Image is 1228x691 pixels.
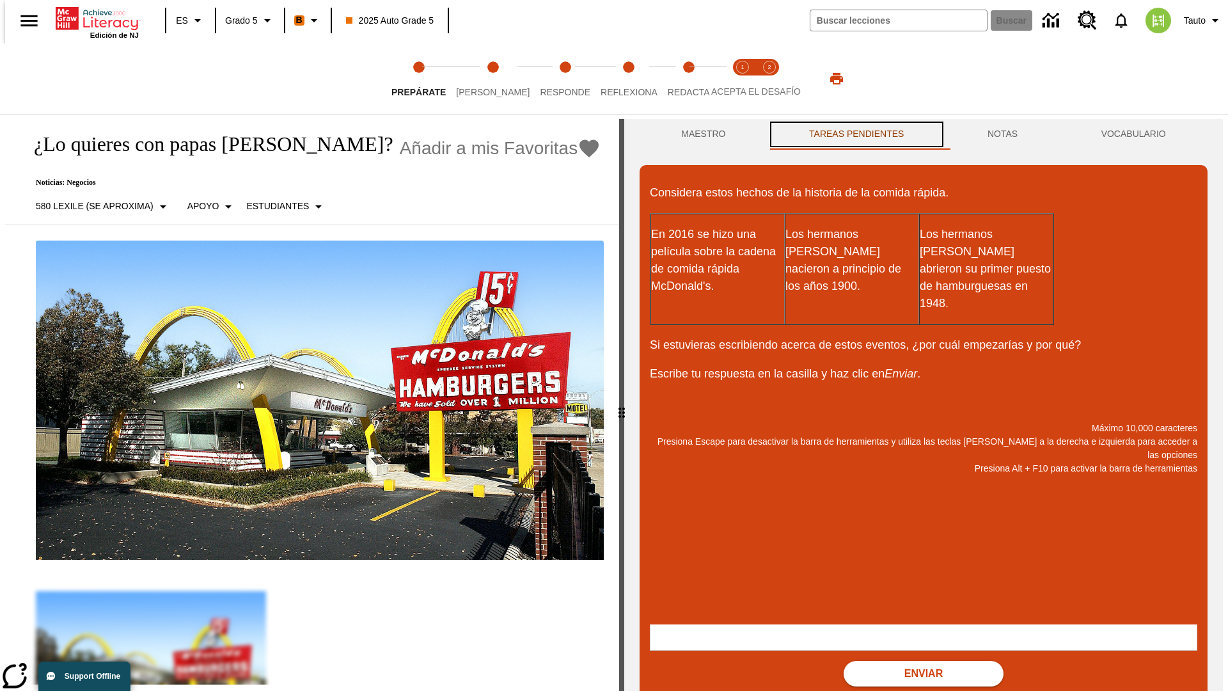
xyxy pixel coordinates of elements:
p: Considera estos hechos de la historia de la comida rápida. [650,184,1197,202]
span: Responde [540,87,590,97]
p: Escribe tu respuesta en la casilla y haz clic en . [650,365,1197,383]
button: Redacta step 5 of 5 [657,44,720,114]
p: Apoyo [187,200,219,213]
button: Maestro [640,119,767,150]
p: En 2016 se hizo una película sobre la cadena de comida rápida McDonald's. [651,226,784,295]
div: Pulsa la tecla de intro o la barra espaciadora y luego presiona las flechas de derecha e izquierd... [619,119,624,691]
span: [PERSON_NAME] [456,87,530,97]
div: reading [5,119,619,685]
em: Enviar [885,367,917,380]
span: Reflexiona [601,87,657,97]
p: Presiona Escape para desactivar la barra de herramientas y utiliza las teclas [PERSON_NAME] a la ... [650,435,1197,462]
button: Seleccione Lexile, 580 Lexile (Se aproxima) [31,195,176,218]
h1: ¿Lo quieres con papas [PERSON_NAME]? [20,132,393,156]
button: Imprimir [816,67,857,90]
p: Máximo 10,000 caracteres [650,422,1197,435]
button: Responde step 3 of 5 [530,44,601,114]
span: Support Offline [65,672,120,681]
span: B [296,12,303,28]
p: Los hermanos [PERSON_NAME] abrieron su primer puesto de hamburguesas en 1948. [920,226,1053,312]
div: Instructional Panel Tabs [640,119,1208,150]
a: Centro de información [1035,3,1070,38]
button: VOCABULARIO [1059,119,1208,150]
p: Si estuvieras escribiendo acerca de estos eventos, ¿por cuál empezarías y por qué? [650,337,1197,354]
div: Portada [56,4,139,39]
button: TAREAS PENDIENTES [767,119,946,150]
button: Escoja un nuevo avatar [1138,4,1179,37]
button: Lee step 2 of 5 [446,44,540,114]
p: Los hermanos [PERSON_NAME] nacieron a principio de los años 1900. [785,226,918,295]
button: Lenguaje: ES, Selecciona un idioma [170,9,211,32]
a: Centro de recursos, Se abrirá en una pestaña nueva. [1070,3,1105,38]
span: Tauto [1184,14,1206,28]
img: avatar image [1145,8,1171,33]
span: ACEPTA EL DESAFÍO [711,86,801,97]
text: 1 [741,64,744,70]
div: activity [624,119,1223,691]
text: 2 [767,64,771,70]
button: Acepta el desafío lee step 1 of 2 [724,44,761,114]
p: Presiona Alt + F10 para activar la barra de herramientas [650,462,1197,475]
button: Enviar [844,661,1004,687]
span: Prepárate [391,87,446,97]
span: Redacta [668,87,710,97]
input: Buscar campo [810,10,987,31]
button: Support Offline [38,662,130,691]
button: Grado: Grado 5, Elige un grado [220,9,280,32]
span: ES [176,14,188,28]
span: Añadir a mis Favoritas [400,138,578,159]
a: Notificaciones [1105,4,1138,37]
button: Acepta el desafío contesta step 2 of 2 [751,44,788,114]
span: Grado 5 [225,14,258,28]
button: Tipo de apoyo, Apoyo [182,195,242,218]
p: Noticias: Negocios [20,178,601,187]
p: Estudiantes [246,200,309,213]
button: Seleccionar estudiante [241,195,331,218]
span: Edición de NJ [90,31,139,39]
button: Prepárate step 1 of 5 [381,44,456,114]
button: Abrir el menú lateral [10,2,48,40]
button: Reflexiona step 4 of 5 [590,44,668,114]
button: Boost El color de la clase es anaranjado. Cambiar el color de la clase. [289,9,327,32]
button: Añadir a mis Favoritas - ¿Lo quieres con papas fritas? [400,137,601,159]
button: Perfil/Configuración [1179,9,1228,32]
p: 580 Lexile (Se aproxima) [36,200,153,213]
body: Máximo 10,000 caracteres Presiona Escape para desactivar la barra de herramientas y utiliza las t... [5,10,187,22]
button: NOTAS [946,119,1060,150]
img: Uno de los primeros locales de McDonald's, con el icónico letrero rojo y los arcos amarillos. [36,241,604,560]
span: 2025 Auto Grade 5 [346,14,434,28]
